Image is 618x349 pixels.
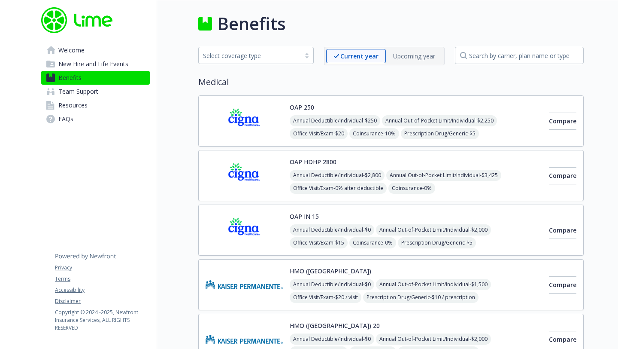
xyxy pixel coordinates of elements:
span: Annual Out-of-Pocket Limit/Individual - $2,000 [376,224,491,236]
button: Compare [549,276,576,294]
span: Prescription Drug/Generic - $5 [401,128,479,139]
button: OAP HDHP 2800 [290,157,336,166]
span: Annual Deductible/Individual - $2,800 [290,170,385,181]
span: Prescription Drug/Generic - $5 [398,237,476,248]
span: New Hire and Life Events [58,57,128,71]
h2: Medical [198,76,584,89]
p: Current year [340,52,379,61]
span: Office Visit/Exam - $20 [290,128,348,139]
span: Resources [58,98,88,112]
a: Team Support [41,85,150,98]
p: Upcoming year [393,52,435,61]
span: FAQs [58,112,73,126]
button: Compare [549,113,576,130]
p: Copyright © 2024 - 2025 , Newfront Insurance Services, ALL RIGHTS RESERVED [55,309,149,332]
span: Coinsurance - 0% [388,183,435,194]
button: Compare [549,222,576,239]
a: Welcome [41,43,150,57]
span: Office Visit/Exam - $20 / visit [290,292,361,303]
a: Disclaimer [55,297,149,305]
button: Compare [549,167,576,184]
span: Benefits [58,71,82,85]
span: Annual Deductible/Individual - $0 [290,224,374,236]
a: Benefits [41,71,150,85]
span: Compare [549,171,576,180]
h1: Benefits [217,11,286,37]
span: Annual Out-of-Pocket Limit/Individual - $2,250 [382,115,497,126]
img: CIGNA carrier logo [206,157,283,194]
img: CIGNA carrier logo [206,103,283,139]
span: Coinsurance - 10% [349,128,399,139]
button: OAP 250 [290,103,314,112]
span: Annual Out-of-Pocket Limit/Individual - $3,425 [386,170,501,181]
span: Office Visit/Exam - $15 [290,237,348,248]
img: CIGNA carrier logo [206,212,283,248]
span: Compare [549,335,576,343]
span: Prescription Drug/Generic - $10 / prescription [363,292,479,303]
a: FAQs [41,112,150,126]
span: Team Support [58,85,98,98]
a: Resources [41,98,150,112]
span: Compare [549,281,576,289]
a: New Hire and Life Events [41,57,150,71]
span: Welcome [58,43,85,57]
button: HMO ([GEOGRAPHIC_DATA]) [290,266,371,276]
span: Annual Out-of-Pocket Limit/Individual - $1,500 [376,279,491,290]
span: Annual Deductible/Individual - $250 [290,115,380,126]
span: Annual Deductible/Individual - $0 [290,334,374,345]
span: Annual Out-of-Pocket Limit/Individual - $2,000 [376,334,491,345]
img: Kaiser Permanente Insurance Company carrier logo [206,266,283,303]
span: Coinsurance - 0% [349,237,396,248]
a: Privacy [55,264,149,272]
a: Accessibility [55,286,149,294]
span: Office Visit/Exam - 0% after deductible [290,183,387,194]
input: search by carrier, plan name or type [455,47,584,64]
span: Compare [549,117,576,125]
button: Compare [549,331,576,348]
div: Select coverage type [203,51,296,60]
span: Annual Deductible/Individual - $0 [290,279,374,290]
a: Terms [55,275,149,283]
button: OAP IN 15 [290,212,319,221]
button: HMO ([GEOGRAPHIC_DATA]) 20 [290,321,380,330]
span: Compare [549,226,576,234]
